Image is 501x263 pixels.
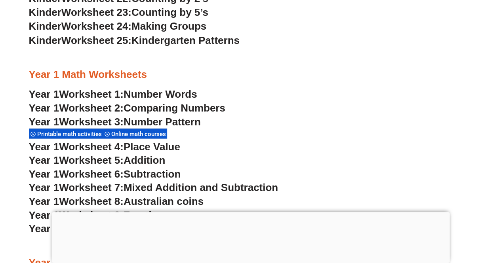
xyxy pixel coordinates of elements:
span: Fractions [124,209,170,221]
div: Online math courses [103,128,167,139]
span: Worksheet 4: [59,140,124,152]
span: Worksheet 8: [59,195,124,207]
a: Year 1Worksheet 2:Comparing Numbers [29,102,225,114]
span: Worksheet 2: [59,102,124,114]
span: Worksheet 23: [61,6,131,18]
span: Australian coins [124,195,204,207]
span: Worksheet 25: [61,34,131,46]
span: Worksheet 5: [59,154,124,166]
iframe: Advertisement [51,212,450,261]
a: Year 1Worksheet 6:Subtraction [29,168,181,180]
span: Worksheet 1: [59,88,124,100]
a: Year 1Worksheet 9:Fractions [29,209,170,221]
a: Year 1Worksheet 1:Number Words [29,88,197,100]
span: Subtraction [124,168,181,180]
span: Mixed Addition and Subtraction [124,181,278,193]
a: Year 1Worksheet 8:Australian coins [29,195,204,207]
span: Counting by 5’s [131,6,208,18]
iframe: Chat Widget [369,174,501,263]
span: Kinder [29,20,61,32]
span: Worksheet 3: [59,115,124,127]
span: Addition [124,154,165,166]
span: Worksheet 6: [59,168,124,180]
a: Year 1Worksheet 7:Mixed Addition and Subtraction [29,181,278,193]
span: Place Value [124,140,180,152]
a: Year 1Worksheet 3:Number Pattern [29,115,201,127]
span: Online math courses [111,130,168,137]
span: Worksheet 24: [61,20,131,32]
span: Printable math activities [37,130,104,137]
h3: Year 1 Math Worksheets [29,68,472,81]
span: Kinder [29,34,61,46]
a: Year 1Worksheet 5:Addition [29,154,166,166]
span: Kindergarten Patterns [131,34,240,46]
span: Making Groups [131,20,206,32]
div: Printable math activities [29,128,103,139]
span: Comparing Numbers [124,102,225,114]
span: Number Pattern [124,115,201,127]
a: Year 1Worksheet 4:Place Value [29,140,180,152]
span: Worksheet 7: [59,181,124,193]
span: Kinder [29,6,61,18]
span: Number Words [124,88,197,100]
span: Worksheet 9: [59,209,124,221]
a: Year 1Worksheet 10:Measurement [29,222,196,234]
